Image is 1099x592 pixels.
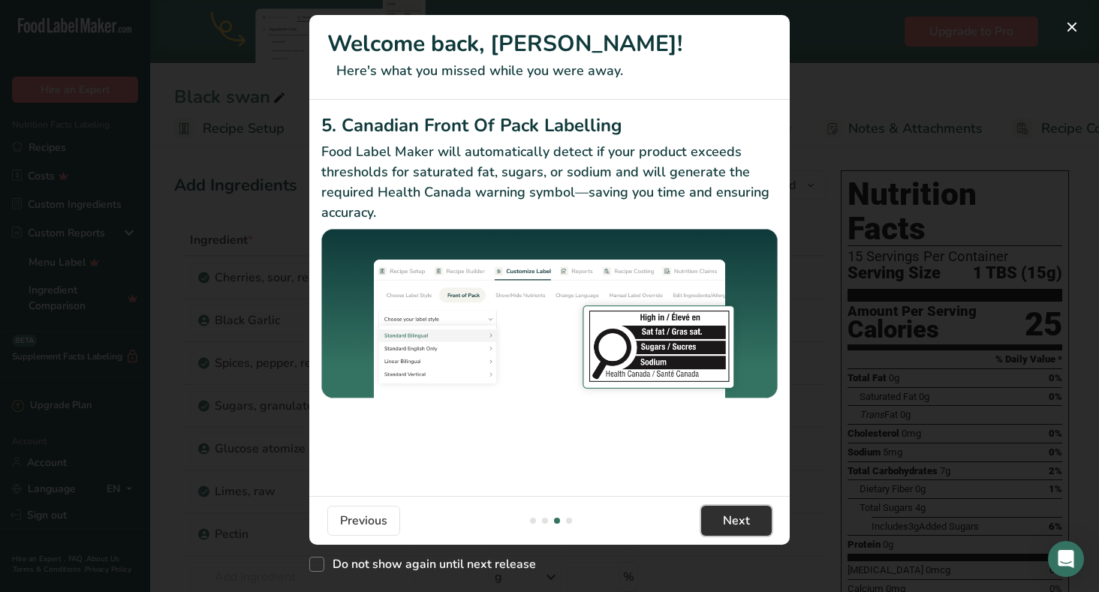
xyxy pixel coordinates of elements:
span: Previous [340,512,387,530]
p: Here's what you missed while you were away. [327,61,772,81]
span: Next [723,512,750,530]
img: Canadian Front Of Pack Labelling [321,229,778,401]
p: Food Label Maker will automatically detect if your product exceeds thresholds for saturated fat, ... [321,142,778,223]
div: Open Intercom Messenger [1048,541,1084,577]
button: Previous [327,506,400,536]
span: Do not show again until next release [324,557,536,572]
button: Next [701,506,772,536]
h2: 5. Canadian Front Of Pack Labelling [321,112,778,139]
h1: Welcome back, [PERSON_NAME]! [327,27,772,61]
